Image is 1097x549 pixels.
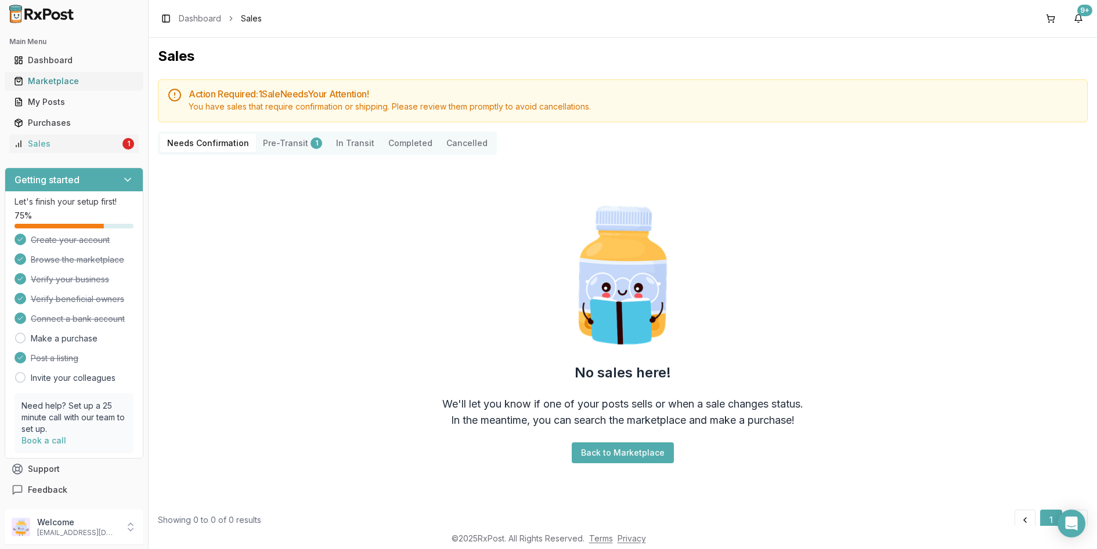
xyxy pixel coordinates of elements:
[31,293,124,305] span: Verify beneficial owners
[381,134,439,152] button: Completed
[31,234,110,246] span: Create your account
[1040,510,1062,530] button: 1
[256,134,329,152] button: Pre-Transit
[179,13,221,24] a: Dashboard
[9,50,139,71] a: Dashboard
[21,435,66,445] a: Book a call
[442,396,803,412] div: We'll let you know if one of your posts sells or when a sale changes status.
[15,173,80,187] h3: Getting started
[575,363,671,382] h2: No sales here!
[14,138,120,150] div: Sales
[5,459,143,479] button: Support
[14,75,134,87] div: Marketplace
[15,196,133,208] p: Let's finish your setup first!
[9,71,139,92] a: Marketplace
[1069,9,1088,28] button: 9+
[311,137,322,149] div: 1
[1077,5,1092,16] div: 9+
[9,37,139,46] h2: Main Menu
[5,51,143,70] button: Dashboard
[31,333,98,344] a: Make a purchase
[14,54,134,66] div: Dashboard
[5,114,143,132] button: Purchases
[31,254,124,266] span: Browse the marketplace
[1058,510,1085,537] div: Open Intercom Messenger
[451,412,795,428] div: In the meantime, you can search the marketplace and make a purchase!
[31,313,125,325] span: Connect a bank account
[189,101,1078,112] div: You have sales that require confirmation or shipping. Please review them promptly to avoid cancel...
[14,96,134,108] div: My Posts
[618,533,646,543] a: Privacy
[5,5,79,23] img: RxPost Logo
[28,484,67,496] span: Feedback
[5,93,143,111] button: My Posts
[31,274,109,285] span: Verify your business
[158,514,261,526] div: Showing 0 to 0 of 0 results
[12,518,30,536] img: User avatar
[122,138,134,150] div: 1
[21,400,127,435] p: Need help? Set up a 25 minute call with our team to set up.
[9,133,139,154] a: Sales1
[548,201,697,350] img: Smart Pill Bottle
[158,47,1088,66] h1: Sales
[329,134,381,152] button: In Transit
[589,533,613,543] a: Terms
[5,134,143,153] button: Sales1
[439,134,495,152] button: Cancelled
[31,352,78,364] span: Post a listing
[241,13,262,24] span: Sales
[31,372,116,384] a: Invite your colleagues
[14,117,134,129] div: Purchases
[189,89,1078,99] h5: Action Required: 1 Sale Need s Your Attention!
[572,442,674,463] button: Back to Marketplace
[37,528,118,537] p: [EMAIL_ADDRESS][DOMAIN_NAME]
[179,13,262,24] nav: breadcrumb
[37,517,118,528] p: Welcome
[9,112,139,133] a: Purchases
[5,479,143,500] button: Feedback
[9,92,139,112] a: My Posts
[5,72,143,90] button: Marketplace
[15,210,32,221] span: 75 %
[160,134,256,152] button: Needs Confirmation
